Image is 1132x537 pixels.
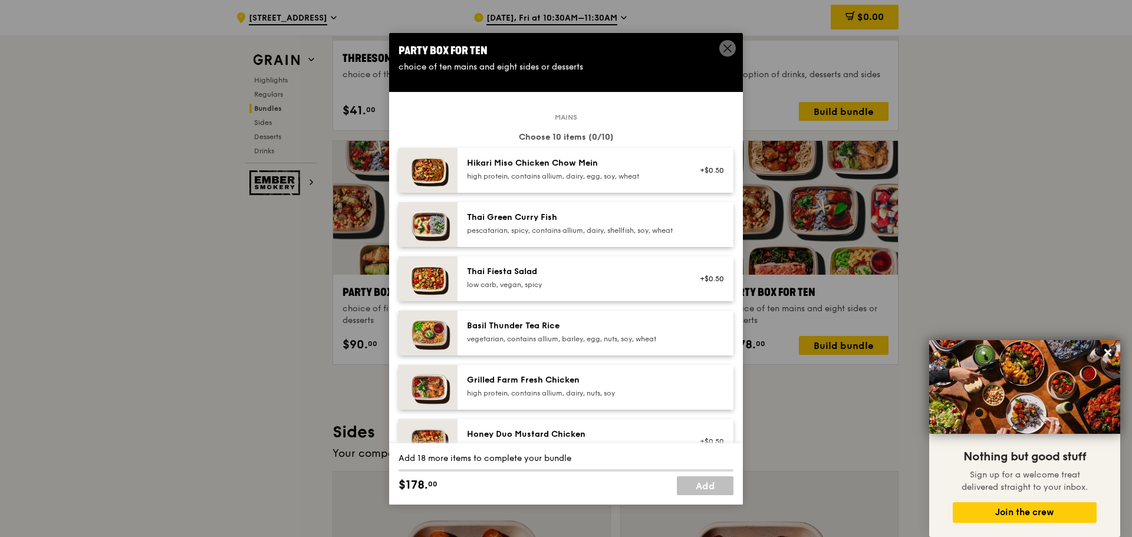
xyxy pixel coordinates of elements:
[467,226,679,235] div: pescatarian, spicy, contains allium, dairy, shellfish, soy, wheat
[467,443,679,452] div: high protein, contains allium, soy, wheat
[399,476,428,494] span: $178.
[399,256,458,301] img: daily_normal_Thai_Fiesta_Salad__Horizontal_.jpg
[550,113,582,122] span: Mains
[467,320,679,332] div: Basil Thunder Tea Rice
[929,340,1120,434] img: DSC07876-Edit02-Large.jpeg
[467,388,679,398] div: high protein, contains allium, dairy, nuts, soy
[693,274,724,284] div: +$0.50
[467,374,679,386] div: Grilled Farm Fresh Chicken
[1098,343,1117,362] button: Close
[399,453,733,464] div: Add 18 more items to complete your bundle
[962,470,1088,492] span: Sign up for a welcome treat delivered straight to your inbox.
[467,212,679,223] div: Thai Green Curry Fish
[399,131,733,143] div: Choose 10 items (0/10)
[467,157,679,169] div: Hikari Miso Chicken Chow Mein
[693,437,724,446] div: +$0.50
[428,479,437,489] span: 00
[399,61,733,73] div: choice of ten mains and eight sides or desserts
[963,450,1086,464] span: Nothing but good stuff
[399,42,733,59] div: Party Box for Ten
[399,419,458,464] img: daily_normal_Honey_Duo_Mustard_Chicken__Horizontal_.jpg
[399,148,458,193] img: daily_normal_Hikari_Miso_Chicken_Chow_Mein__Horizontal_.jpg
[467,172,679,181] div: high protein, contains allium, dairy, egg, soy, wheat
[467,280,679,289] div: low carb, vegan, spicy
[677,476,733,495] a: Add
[399,365,458,410] img: daily_normal_HORZ-Grilled-Farm-Fresh-Chicken.jpg
[467,266,679,278] div: Thai Fiesta Salad
[467,334,679,344] div: vegetarian, contains allium, barley, egg, nuts, soy, wheat
[467,429,679,440] div: Honey Duo Mustard Chicken
[953,502,1097,523] button: Join the crew
[399,202,458,247] img: daily_normal_HORZ-Thai-Green-Curry-Fish.jpg
[399,311,458,355] img: daily_normal_HORZ-Basil-Thunder-Tea-Rice.jpg
[693,166,724,175] div: +$0.50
